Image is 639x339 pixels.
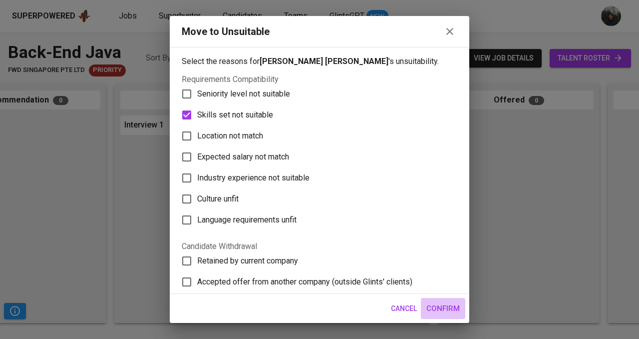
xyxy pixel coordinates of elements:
span: Retained by current company [197,255,298,267]
span: Accepted offer from another company (outside Glints' clients) [197,276,412,288]
span: Confirm [426,302,460,315]
span: Industry experience not suitable [197,172,310,184]
span: Language requirements unfit [197,214,297,226]
p: Select the reasons for 's unsuitability. [182,55,457,67]
span: Expected salary not match [197,151,289,163]
span: Seniority level not suitable [197,88,290,100]
legend: Requirements Compatibility [182,75,279,83]
button: Confirm [421,298,465,319]
span: Culture unfit [197,193,239,205]
div: Move to Unsuitable [182,24,270,39]
button: Cancel [387,299,421,318]
span: Skills set not suitable [197,109,273,121]
span: Cancel [391,302,417,315]
legend: Candidate Withdrawal [182,242,257,250]
span: Location not match [197,130,263,142]
b: [PERSON_NAME] [PERSON_NAME] [260,56,388,66]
